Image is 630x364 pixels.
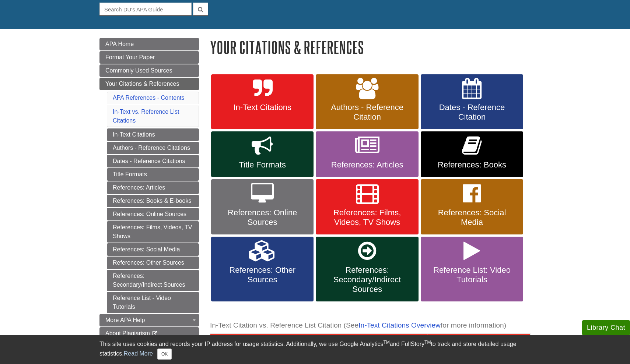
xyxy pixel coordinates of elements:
[99,314,199,326] a: More APA Help
[99,78,199,90] a: Your Citations & References
[358,321,441,329] a: In-Text Citations Overview
[321,265,413,294] span: References: Secondary/Indirect Sources
[217,208,308,227] span: References: Online Sources
[210,38,531,57] h1: Your Citations & References
[210,317,531,334] caption: In-Text Citation vs. Reference List Citation (See for more information)
[107,221,199,243] a: References: Films, Videos, TV Shows
[421,74,523,130] a: Dates - Reference Citation
[107,168,199,181] a: Title Formats
[107,208,199,220] a: References: Online Sources
[211,237,314,301] a: References: Other Sources
[211,179,314,234] a: References: Online Sources
[424,340,431,345] sup: TM
[113,109,179,124] a: In-Text vs. Reference List Citations
[105,67,172,74] span: Commonly Used Sources
[421,131,523,177] a: References: Books
[107,142,199,154] a: Authors - Reference Citations
[582,320,630,335] button: Library Chat
[211,131,314,177] a: Title Formats
[151,331,158,336] i: This link opens in a new window
[157,349,172,360] button: Close
[99,3,192,15] input: Search DU's APA Guide
[107,243,199,256] a: References: Social Media
[421,179,523,234] a: References: Social Media
[316,74,418,130] a: Authors - Reference Citation
[426,208,518,227] span: References: Social Media
[107,257,199,269] a: References: Other Sources
[217,160,308,170] span: Title Formats
[99,38,199,50] a: APA Home
[321,103,413,122] span: Authors - Reference Citation
[99,340,531,360] div: This site uses cookies and records your IP address for usage statistics. Additionally, we use Goo...
[99,51,199,64] a: Format Your Paper
[124,350,153,357] a: Read More
[107,270,199,291] a: References: Secondary/Indirect Sources
[383,340,389,345] sup: TM
[321,208,413,227] span: References: Films, Videos, TV Shows
[99,38,199,340] div: Guide Page Menu
[217,103,308,112] span: In-Text Citations
[316,179,418,234] a: References: Films, Videos, TV Shows
[321,160,413,170] span: References: Articles
[99,327,199,340] a: About Plagiarism
[105,317,145,323] span: More APA Help
[426,265,518,285] span: Reference List: Video Tutorials
[107,195,199,207] a: References: Books & E-books
[426,103,518,122] span: Dates - Reference Citation
[211,74,314,130] a: In-Text Citations
[105,41,134,47] span: APA Home
[99,64,199,77] a: Commonly Used Sources
[421,237,523,301] a: Reference List: Video Tutorials
[107,128,199,141] a: In-Text Citations
[316,131,418,177] a: References: Articles
[113,95,184,101] a: APA References - Contents
[105,81,179,87] span: Your Citations & References
[107,155,199,167] a: Dates - Reference Citations
[105,330,150,336] span: About Plagiarism
[107,181,199,194] a: References: Articles
[105,54,155,60] span: Format Your Paper
[217,265,308,285] span: References: Other Sources
[316,237,418,301] a: References: Secondary/Indirect Sources
[107,292,199,313] a: Reference List - Video Tutorials
[426,160,518,170] span: References: Books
